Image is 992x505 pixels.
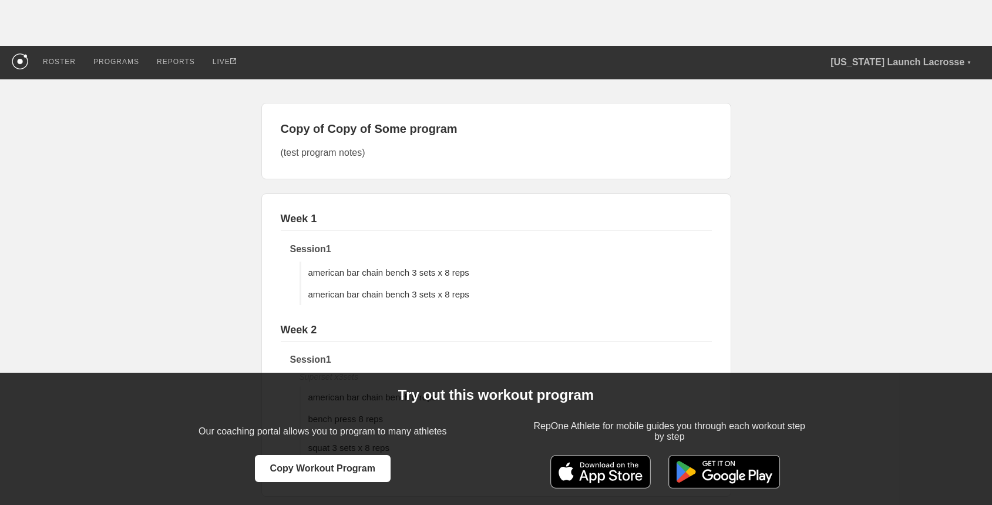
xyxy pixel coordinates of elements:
img: logo [12,53,28,69]
div: ROSTER [43,46,76,78]
a: LIVE [204,46,245,78]
img: Download on the App Store [550,455,651,489]
div: Superset x 3 sets [300,372,712,382]
h4: Session 1 [290,244,712,255]
h2: Copy of Copy of Some program [281,122,712,136]
button: Copy Workout Program [255,455,391,482]
h3: Try out this workout program [398,387,594,403]
iframe: Chat Widget [933,449,992,505]
a: REPORTS [148,46,204,78]
h3: Week 2 [281,324,712,342]
h3: Week 1 [281,213,712,231]
a: ROSTER [34,46,85,78]
div: [US_STATE] Launch Lacrosse [830,46,980,79]
a: PROGRAMS [85,46,148,78]
div: LIVE [213,46,236,78]
div: ▼ [967,58,971,68]
div: REPORTS [157,46,195,78]
p: (test program notes) [281,145,712,160]
p: Our coaching portal allows you to program to many athletes [199,417,446,446]
h4: Session 1 [290,354,712,365]
img: Get it on Google Play [660,455,788,489]
div: PROGRAMS [93,46,139,78]
span: american bar chain bench 3 sets x 8 reps [308,267,469,277]
span: american bar chain bench 3 sets x 8 reps [308,289,469,299]
p: RepOne Athlete for mobile guides you through each workout step by step [532,417,808,446]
